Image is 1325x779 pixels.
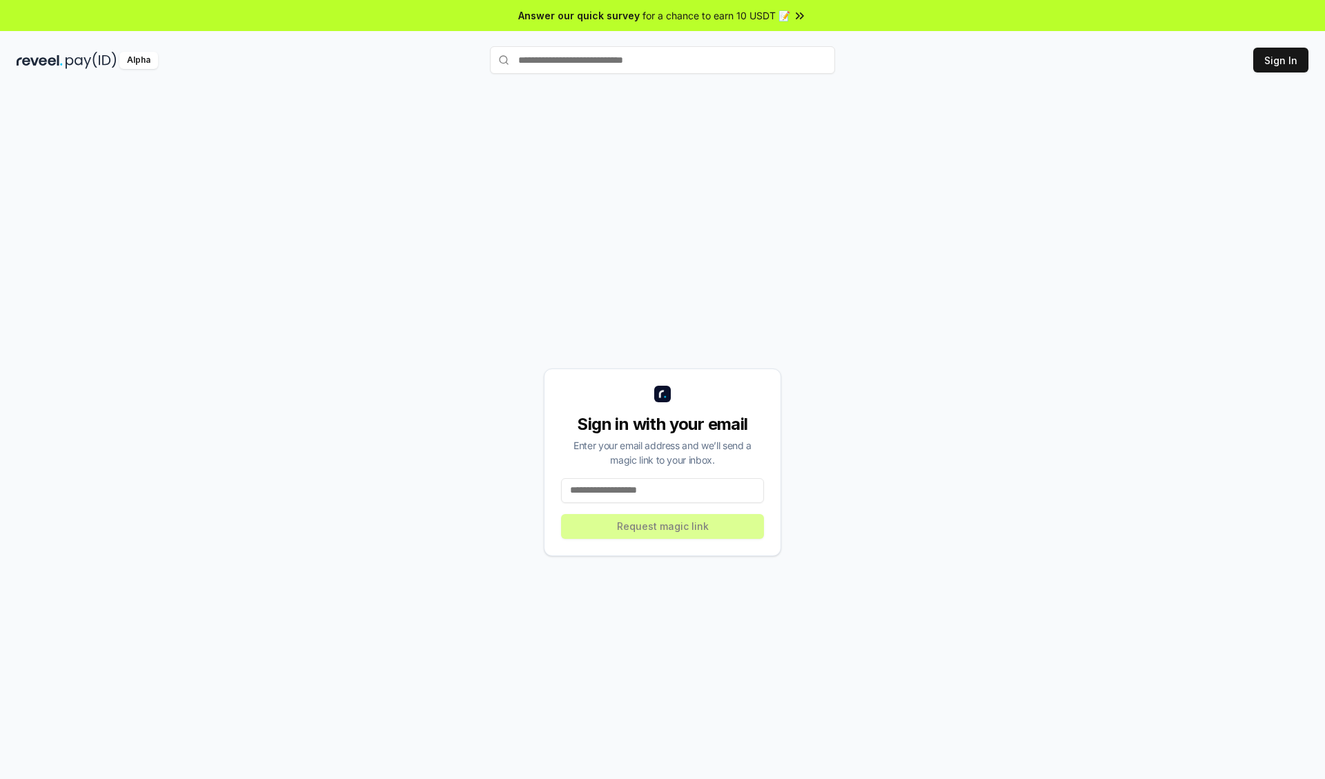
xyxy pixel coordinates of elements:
img: reveel_dark [17,52,63,69]
img: pay_id [66,52,117,69]
img: logo_small [654,386,671,402]
div: Alpha [119,52,158,69]
button: Sign In [1253,48,1308,72]
div: Sign in with your email [561,413,764,435]
span: Answer our quick survey [518,8,640,23]
div: Enter your email address and we’ll send a magic link to your inbox. [561,438,764,467]
span: for a chance to earn 10 USDT 📝 [642,8,790,23]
